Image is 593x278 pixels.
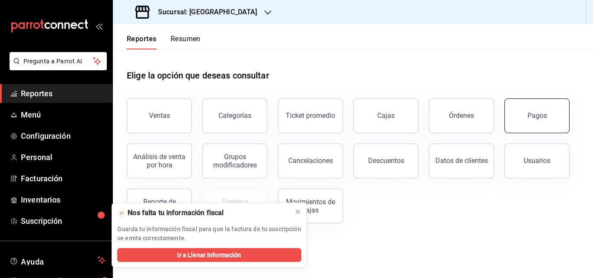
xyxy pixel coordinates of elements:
[10,52,107,70] button: Pregunta a Parrot AI
[21,151,105,163] span: Personal
[117,208,287,218] div: 🫥 Nos falta tu información fiscal
[132,153,186,169] div: Análisis de venta por hora
[524,157,550,165] div: Usuarios
[21,255,94,265] span: Ayuda
[218,111,251,120] div: Categorías
[127,35,157,49] button: Reportes
[21,109,105,121] span: Menú
[288,157,333,165] div: Cancelaciones
[21,130,105,142] span: Configuración
[127,98,192,133] button: Ventas
[278,98,343,133] button: Ticket promedio
[149,111,170,120] div: Ventas
[127,35,201,49] div: navigation tabs
[377,111,395,120] div: Cajas
[202,189,267,223] button: Contrata inventarios para ver este reporte
[96,23,102,29] button: open_drawer_menu
[202,144,267,178] button: Grupos modificadores
[286,111,335,120] div: Ticket promedio
[151,7,257,17] h3: Sucursal: [GEOGRAPHIC_DATA]
[21,215,105,227] span: Suscripción
[127,69,269,82] h1: Elige la opción que deseas consultar
[208,153,262,169] div: Grupos modificadores
[127,189,192,223] button: Reporte de asistencia
[202,98,267,133] button: Categorías
[283,198,337,214] div: Movimientos de cajas
[527,111,547,120] div: Pagos
[117,225,301,243] p: Guarda tu información fiscal para que la factura de tu suscripción se emita correctamente.
[435,157,488,165] div: Datos de clientes
[117,248,301,262] button: Ir a Llenar Información
[353,144,418,178] button: Descuentos
[429,98,494,133] button: Órdenes
[353,98,418,133] button: Cajas
[429,144,494,178] button: Datos de clientes
[368,157,404,165] div: Descuentos
[6,63,107,72] a: Pregunta a Parrot AI
[278,144,343,178] button: Cancelaciones
[504,98,570,133] button: Pagos
[132,198,186,214] div: Reporte de asistencia
[127,144,192,178] button: Análisis de venta por hora
[278,189,343,223] button: Movimientos de cajas
[449,111,474,120] div: Órdenes
[21,194,105,206] span: Inventarios
[23,57,93,66] span: Pregunta a Parrot AI
[21,173,105,184] span: Facturación
[504,144,570,178] button: Usuarios
[171,35,201,49] button: Resumen
[208,198,262,214] div: Costos y márgenes
[177,251,241,260] span: Ir a Llenar Información
[21,88,105,99] span: Reportes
